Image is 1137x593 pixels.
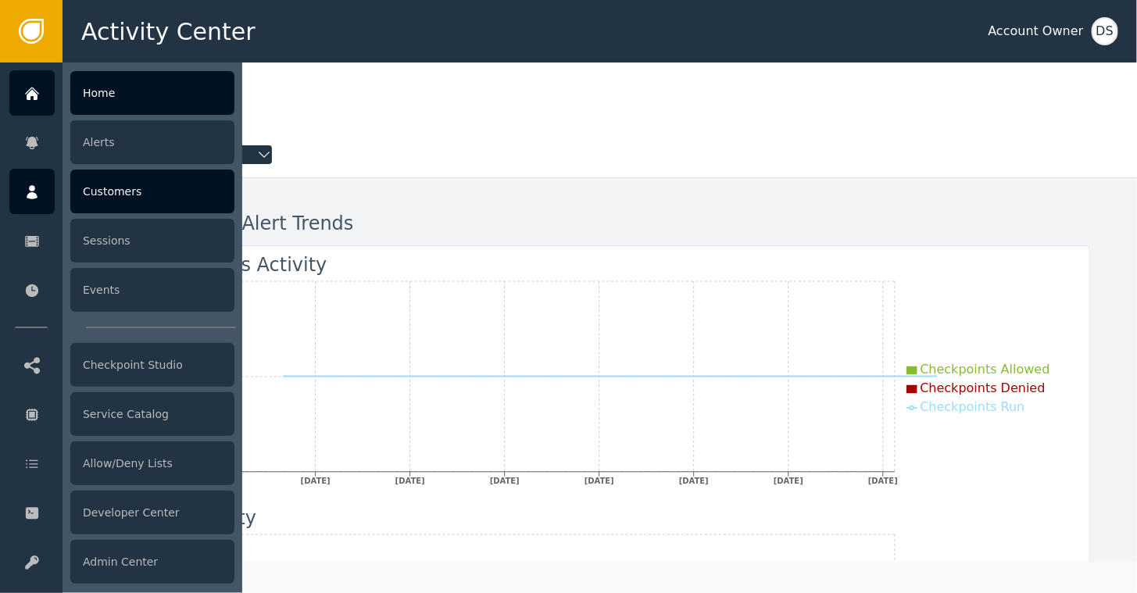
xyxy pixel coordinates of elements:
[9,169,234,214] a: Customers
[110,86,1090,120] div: Welcome
[70,170,234,213] div: Customers
[773,477,803,485] tspan: [DATE]
[9,218,234,263] a: Sessions
[9,391,234,437] a: Service Catalog
[70,392,234,436] div: Service Catalog
[70,71,234,115] div: Home
[300,477,330,485] tspan: [DATE]
[868,477,898,485] tspan: [DATE]
[921,380,1046,395] span: Checkpoints Denied
[9,120,234,165] a: Alerts
[395,477,424,485] tspan: [DATE]
[81,14,256,49] span: Activity Center
[70,120,234,164] div: Alerts
[989,22,1084,41] div: Account Owner
[70,219,234,263] div: Sessions
[70,540,234,584] div: Admin Center
[70,343,234,387] div: Checkpoint Studio
[9,539,234,584] a: Admin Center
[678,477,708,485] tspan: [DATE]
[1092,17,1118,45] button: DS
[489,477,519,485] tspan: [DATE]
[9,342,234,388] a: Checkpoint Studio
[9,490,234,535] a: Developer Center
[9,441,234,486] a: Allow/Deny Lists
[921,362,1050,377] span: Checkpoints Allowed
[9,70,234,116] a: Home
[584,477,613,485] tspan: [DATE]
[70,491,234,534] div: Developer Center
[70,441,234,485] div: Allow/Deny Lists
[70,268,234,312] div: Events
[9,267,234,313] a: Events
[921,399,1025,414] span: Checkpoints Run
